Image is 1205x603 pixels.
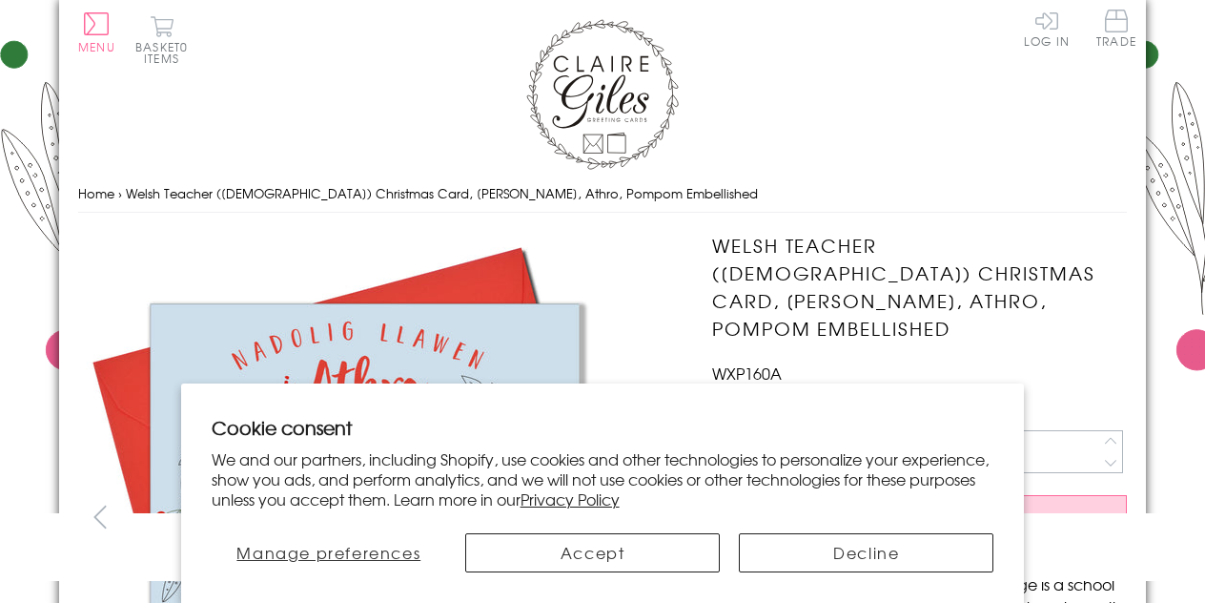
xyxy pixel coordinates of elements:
button: Menu [78,12,115,52]
span: Trade [1096,10,1136,47]
nav: breadcrumbs [78,175,1127,214]
span: Manage preferences [236,541,420,564]
span: 0 items [144,38,188,67]
a: Privacy Policy [521,488,620,510]
p: We and our partners, including Shopify, use cookies and other technologies to personalize your ex... [212,449,994,509]
button: Decline [739,533,993,572]
a: Trade [1096,10,1136,51]
span: Menu [78,38,115,55]
a: Home [78,184,114,202]
h1: Welsh Teacher ([DEMOGRAPHIC_DATA]) Christmas Card, [PERSON_NAME], Athro, Pompom Embellished [712,232,1127,342]
span: WXP160A [712,362,782,385]
a: Log In [1024,10,1070,47]
img: Claire Giles Greetings Cards [526,19,679,170]
h2: Cookie consent [212,414,994,441]
button: Basket0 items [135,15,188,64]
button: prev [78,495,121,538]
button: Accept [465,533,720,572]
span: › [118,184,122,202]
button: Manage preferences [212,533,446,572]
span: Welsh Teacher ([DEMOGRAPHIC_DATA]) Christmas Card, [PERSON_NAME], Athro, Pompom Embellished [126,184,758,202]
